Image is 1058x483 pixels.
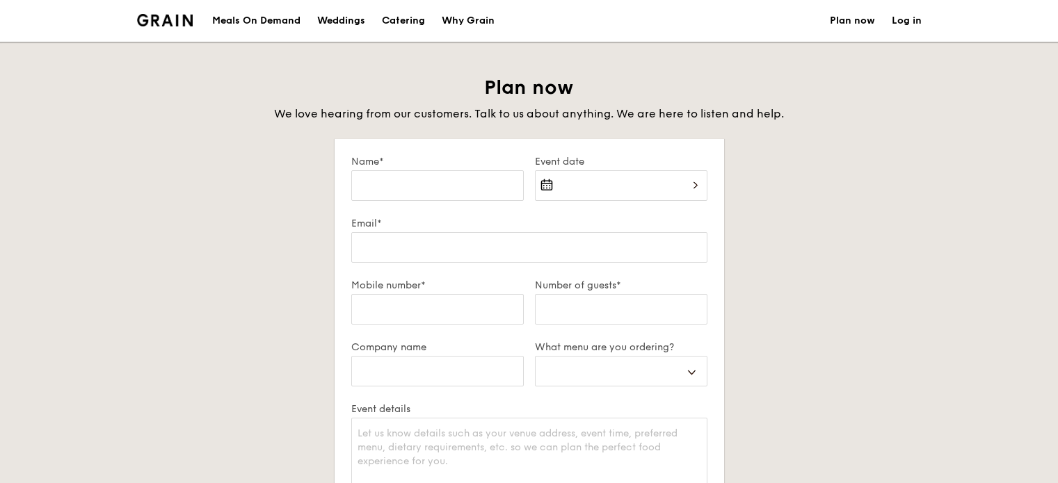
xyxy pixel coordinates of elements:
label: Number of guests* [535,279,707,291]
label: What menu are you ordering? [535,341,707,353]
span: We love hearing from our customers. Talk to us about anything. We are here to listen and help. [274,107,784,120]
label: Email* [351,218,707,229]
label: Event details [351,403,707,415]
img: Grain [137,14,193,26]
label: Name* [351,156,524,167]
span: Plan now [484,76,574,99]
a: Logotype [137,14,193,26]
label: Event date [535,156,707,167]
label: Company name [351,341,524,353]
label: Mobile number* [351,279,524,291]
